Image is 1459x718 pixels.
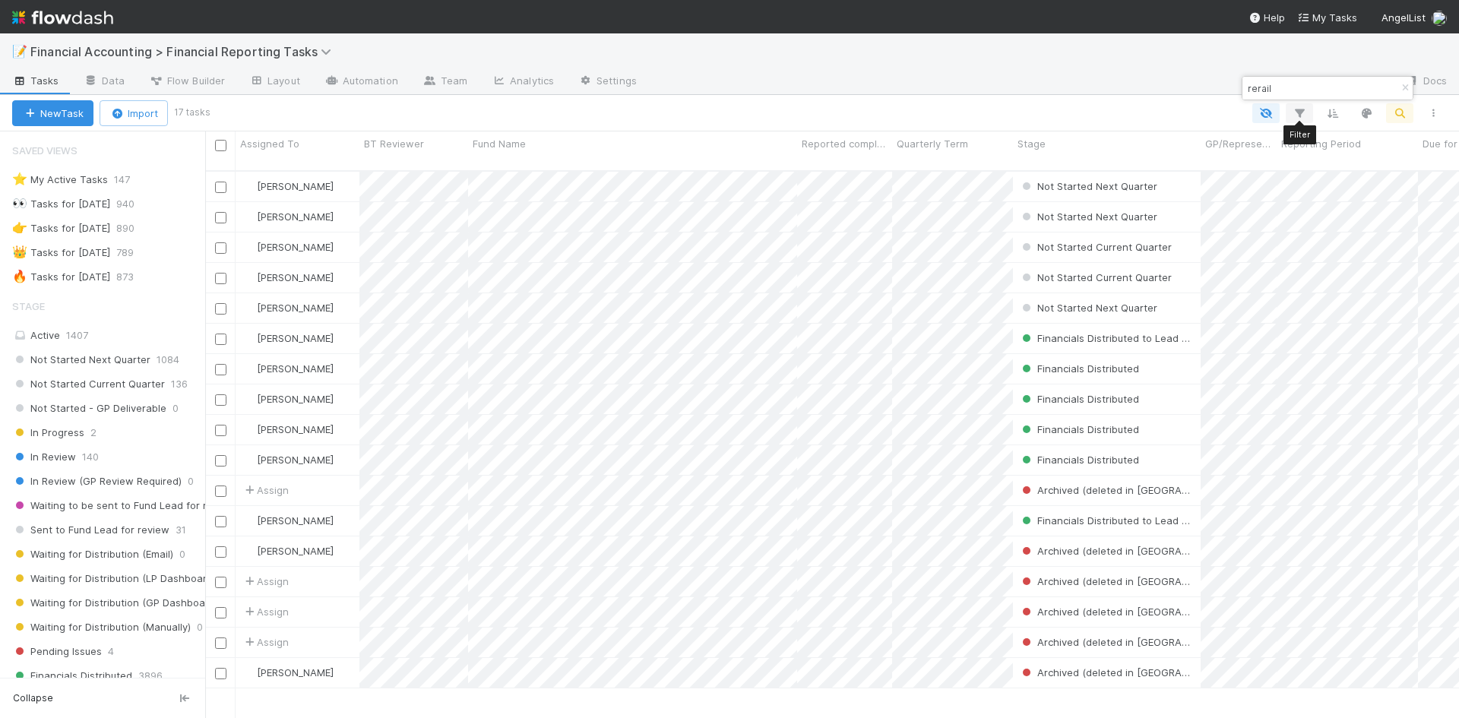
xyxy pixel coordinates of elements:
span: Tasks [12,73,59,88]
span: Assign [242,482,289,498]
span: [PERSON_NAME] [257,545,334,557]
span: Stage [12,291,45,321]
input: Toggle Row Selected [215,242,226,254]
span: Archived (deleted in [GEOGRAPHIC_DATA]) [1037,484,1240,496]
span: 31 [176,520,186,539]
input: Toggle Row Selected [215,394,226,406]
input: Search... [1245,79,1397,97]
img: avatar_8c44b08f-3bc4-4c10-8fb8-2c0d4b5a4cd3.png [242,362,255,375]
span: Not Started Next Quarter [1037,210,1157,223]
div: Active [12,326,201,345]
input: Toggle Row Selected [215,486,226,497]
span: Sent to Fund Lead for review [12,520,169,539]
img: avatar_e5ec2f5b-afc7-4357-8cf1-2139873d70b1.png [242,666,255,678]
span: In Review (GP Review Required) [12,472,182,491]
span: [PERSON_NAME] [257,241,334,253]
span: Waiting for Distribution (Manually) [12,618,191,637]
span: Archived (deleted in [GEOGRAPHIC_DATA]) [1037,575,1240,587]
span: [PERSON_NAME] [257,302,334,314]
span: [PERSON_NAME] [257,180,334,192]
span: Not Started Current Quarter [1037,271,1172,283]
span: [PERSON_NAME] [257,454,334,466]
span: Archived (deleted in [GEOGRAPHIC_DATA]) [1037,606,1240,618]
span: 140 [82,448,99,467]
span: [PERSON_NAME] [257,423,334,435]
a: Team [410,70,479,94]
span: Not Started Next Quarter [1037,302,1157,314]
span: [PERSON_NAME] [257,210,334,223]
span: [PERSON_NAME] [257,271,334,283]
span: Archived (deleted in [GEOGRAPHIC_DATA]) [1037,666,1240,678]
input: Toggle Row Selected [215,577,226,588]
input: Toggle Row Selected [215,637,226,649]
span: 👑 [12,245,27,258]
span: 0 [188,472,194,491]
div: Tasks for [DATE] [12,243,110,262]
span: Financials Distributed [1037,454,1139,466]
span: [PERSON_NAME] [257,393,334,405]
img: avatar_8c44b08f-3bc4-4c10-8fb8-2c0d4b5a4cd3.png [242,423,255,435]
span: Financials Distributed [1037,423,1139,435]
span: 789 [116,243,149,262]
span: Archived (deleted in [GEOGRAPHIC_DATA]) [1037,545,1240,557]
img: avatar_8c44b08f-3bc4-4c10-8fb8-2c0d4b5a4cd3.png [242,180,255,192]
span: 0 [179,545,185,564]
span: 📝 [12,45,27,58]
span: Financials Distributed [12,666,132,685]
span: 0 [197,618,203,637]
input: Toggle Row Selected [215,425,226,436]
span: 👉 [12,221,27,234]
button: Import [100,100,168,126]
span: Assigned To [240,136,299,151]
input: Toggle Row Selected [215,607,226,618]
span: Waiting for Distribution (LP Dashboard) [12,569,216,588]
span: Archived (deleted in [GEOGRAPHIC_DATA]) [1037,636,1240,648]
input: Toggle Row Selected [215,668,226,679]
span: 147 [114,170,145,189]
span: Waiting for Distribution (Email) [12,545,173,564]
a: Docs [1393,70,1459,94]
span: 2 [90,423,97,442]
span: Not Started Next Quarter [12,350,150,369]
span: AngelList [1381,11,1426,24]
small: 17 tasks [174,106,210,119]
span: 3896 [138,666,163,685]
span: 1407 [66,329,88,341]
input: Toggle Row Selected [215,364,226,375]
span: 1084 [157,350,179,369]
span: Saved Views [12,135,78,166]
div: Help [1249,10,1285,25]
span: Assign [242,574,289,589]
a: Analytics [479,70,566,94]
span: Waiting for Distribution (GP Dashboard) [12,593,218,612]
img: avatar_8c44b08f-3bc4-4c10-8fb8-2c0d4b5a4cd3.png [242,302,255,314]
span: Not Started Next Quarter [1037,180,1157,192]
a: Layout [237,70,312,94]
img: avatar_8c44b08f-3bc4-4c10-8fb8-2c0d4b5a4cd3.png [242,454,255,466]
span: 940 [116,195,150,214]
input: Toggle Row Selected [215,273,226,284]
span: Reported completed by [802,136,888,151]
span: [PERSON_NAME] [257,514,334,527]
div: My Active Tasks [12,170,108,189]
a: Settings [566,70,649,94]
span: Pending Issues [12,642,102,661]
span: Financial Accounting > Financial Reporting Tasks [30,44,339,59]
input: Toggle Row Selected [215,182,226,193]
input: Toggle Row Selected [215,212,226,223]
div: Tasks for [DATE] [12,267,110,286]
span: In Review [12,448,76,467]
span: Financials Distributed [1037,362,1139,375]
span: Stage [1018,136,1046,151]
span: Flow Builder [149,73,225,88]
span: ⭐ [12,172,27,185]
input: Toggle Row Selected [215,334,226,345]
span: Waiting to be sent to Fund Lead for review [12,496,235,515]
span: GP/Representative wants to review [1205,136,1273,151]
span: BT Reviewer [364,136,424,151]
input: Toggle Row Selected [215,455,226,467]
a: Automation [312,70,410,94]
input: Toggle Row Selected [215,516,226,527]
span: 136 [171,375,188,394]
span: 🔥 [12,270,27,283]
